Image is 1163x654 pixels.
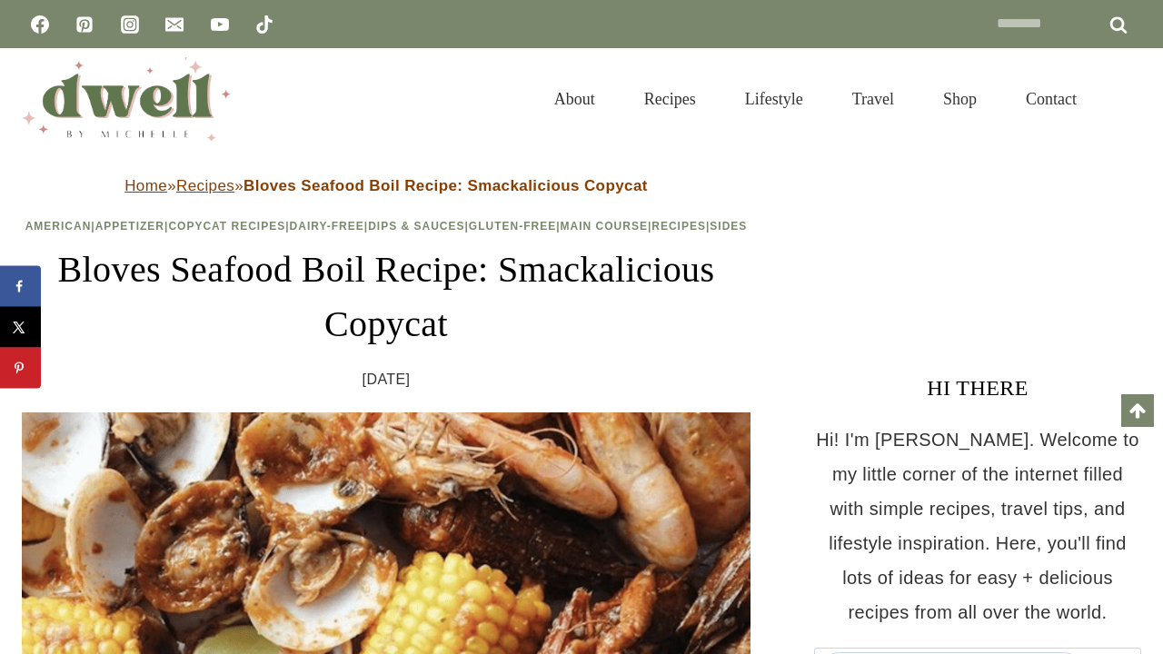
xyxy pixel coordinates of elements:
[530,67,620,131] a: About
[290,220,364,233] a: Dairy-Free
[66,6,103,43] a: Pinterest
[124,177,167,194] a: Home
[156,6,193,43] a: Email
[22,243,750,352] h1: Bloves Seafood Boil Recipe: Smackalicious Copycat
[469,220,556,233] a: Gluten-Free
[124,177,648,194] span: » »
[651,220,706,233] a: Recipes
[1001,67,1101,131] a: Contact
[828,67,919,131] a: Travel
[710,220,747,233] a: Sides
[112,6,148,43] a: Instagram
[176,177,234,194] a: Recipes
[246,6,283,43] a: TikTok
[22,57,231,141] img: DWELL by michelle
[620,67,721,131] a: Recipes
[363,366,411,393] time: [DATE]
[814,372,1141,404] h3: HI THERE
[1110,84,1141,114] button: View Search Form
[25,220,92,233] a: American
[244,177,648,194] strong: Bloves Seafood Boil Recipe: Smackalicious Copycat
[814,422,1141,629] p: Hi! I'm [PERSON_NAME]. Welcome to my little corner of the internet filled with simple recipes, tr...
[1121,394,1154,427] a: Scroll to top
[919,67,1001,131] a: Shop
[95,220,164,233] a: Appetizer
[25,220,748,233] span: | | | | | | | |
[168,220,285,233] a: Copycat Recipes
[202,6,238,43] a: YouTube
[22,6,58,43] a: Facebook
[721,67,828,131] a: Lifestyle
[561,220,648,233] a: Main Course
[530,67,1101,131] nav: Primary Navigation
[368,220,464,233] a: Dips & Sauces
